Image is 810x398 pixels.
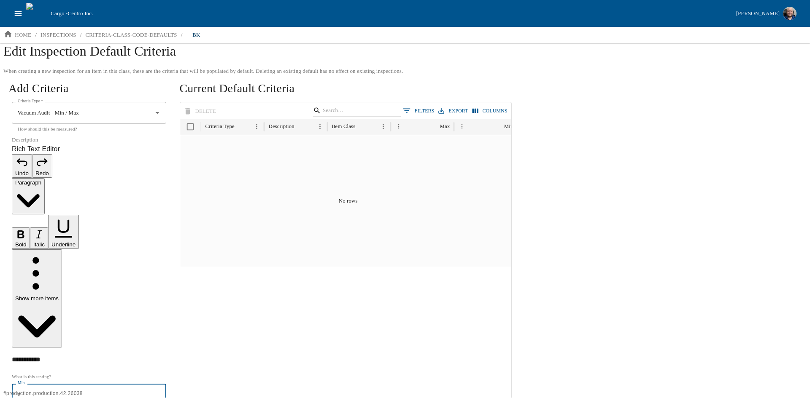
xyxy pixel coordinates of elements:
img: cargo logo [26,3,47,24]
p: BK [192,31,200,39]
div: Search [313,104,400,118]
button: Sort [428,121,439,132]
button: Menu [456,121,468,132]
div: No rows [180,135,516,267]
div: Min [504,123,513,130]
label: Min [18,380,25,386]
button: Sort [235,121,247,132]
h2: Add Criteria [8,81,170,96]
button: Menu [314,121,326,132]
button: Italic [30,227,48,249]
div: Item Class [332,123,356,130]
li: / [80,31,82,39]
li: / [181,31,183,39]
span: Centro Inc. [67,10,93,16]
p: How should this be measured? [18,125,160,133]
li: / [35,31,37,39]
button: open drawer [10,5,26,21]
a: inspections [37,28,80,42]
div: Description [269,123,294,130]
button: Show filters [401,104,437,117]
button: [PERSON_NAME] [733,4,800,23]
p: inspections [40,31,76,39]
label: Rich Text Editor [12,144,166,154]
img: Profile image [783,7,796,20]
button: Show more items [12,249,62,347]
div: Criteria Type [205,123,235,130]
button: Menu [251,121,262,132]
a: BK [183,28,210,42]
button: Export [436,105,470,117]
button: Menu [378,121,389,132]
div: Rich Text Editor. Editing area: main. Press Alt+0 for help. [12,355,166,365]
span: Underline [51,241,76,248]
span: Bold [15,241,27,248]
button: Sort [295,121,307,132]
button: Undo [12,154,32,178]
p: home [15,31,31,39]
p: When creating a new inspection for an item in this class, these are the criteria that will be pop... [3,67,403,75]
div: [PERSON_NAME] [736,9,780,19]
h2: Current Default Criteria [180,81,512,96]
button: Bold [12,227,30,249]
button: Sort [492,121,503,132]
p: criteria-class-code-defaults [85,31,177,39]
button: Underline [48,215,79,249]
span: Redo [35,170,49,176]
button: Paragraph, Heading [12,178,45,214]
span: Show more items [15,295,59,302]
span: Undo [15,170,29,176]
span: Italic [33,241,45,248]
button: Select columns [470,105,510,117]
span: Paragraph [15,179,41,186]
input: Search… [323,105,389,117]
h1: Edit Inspection Default Criteria [3,43,807,66]
button: Sort [356,121,367,132]
label: Criteria Type [18,98,43,104]
button: Redo [32,154,52,178]
a: criteria-class-code-defaults [82,28,180,42]
p: What is this testing? [12,373,166,380]
div: Cargo - [47,9,732,18]
div: Max [440,123,450,130]
label: Description [12,136,166,144]
button: Open [152,107,163,118]
button: Menu [393,121,405,132]
div: Editor toolbar [12,154,166,348]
